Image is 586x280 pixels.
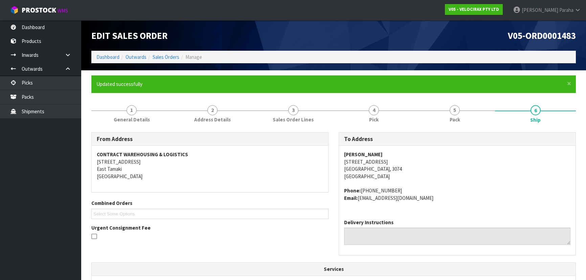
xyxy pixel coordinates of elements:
strong: V05 - VELOCIRAX PTY LTD [449,6,499,12]
span: Updated successfully [96,81,142,87]
a: Outwards [126,54,146,60]
span: Pick [369,116,379,123]
strong: [PERSON_NAME] [344,151,383,158]
h3: From Address [97,136,323,142]
label: Urgent Consignment Fee [91,224,151,231]
span: 1 [127,105,137,115]
span: × [567,79,571,88]
address: [PHONE_NUMBER] [EMAIL_ADDRESS][DOMAIN_NAME] [344,187,570,202]
label: Delivery Instructions [344,219,393,226]
h3: To Address [344,136,570,142]
strong: email [344,195,358,201]
span: 6 [531,105,541,115]
span: V05-ORD0001483 [508,30,576,41]
span: ProStock [22,6,56,15]
a: Dashboard [96,54,119,60]
img: cube-alt.png [10,6,19,14]
a: Sales Orders [153,54,179,60]
strong: phone [344,187,361,194]
small: WMS [58,7,68,14]
span: [PERSON_NAME] [522,7,558,13]
address: [STREET_ADDRESS] East Tamaki [GEOGRAPHIC_DATA] [97,151,323,180]
span: 4 [369,105,379,115]
address: [STREET_ADDRESS] [GEOGRAPHIC_DATA], 3074 [GEOGRAPHIC_DATA] [344,151,570,180]
span: Sales Order Lines [273,116,314,123]
span: Edit Sales Order [91,30,167,41]
th: Services [92,263,576,276]
span: Address Details [194,116,231,123]
span: 5 [450,105,460,115]
strong: CONTRACT WAREHOUSING & LOGISTICS [97,151,188,158]
span: 2 [207,105,218,115]
label: Combined Orders [91,200,132,207]
span: Ship [530,116,541,123]
span: Manage [185,54,202,60]
span: 3 [288,105,298,115]
span: General Details [114,116,150,123]
a: V05 - VELOCIRAX PTY LTD [445,4,503,15]
span: Paraha [559,7,573,13]
span: Pack [450,116,460,123]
